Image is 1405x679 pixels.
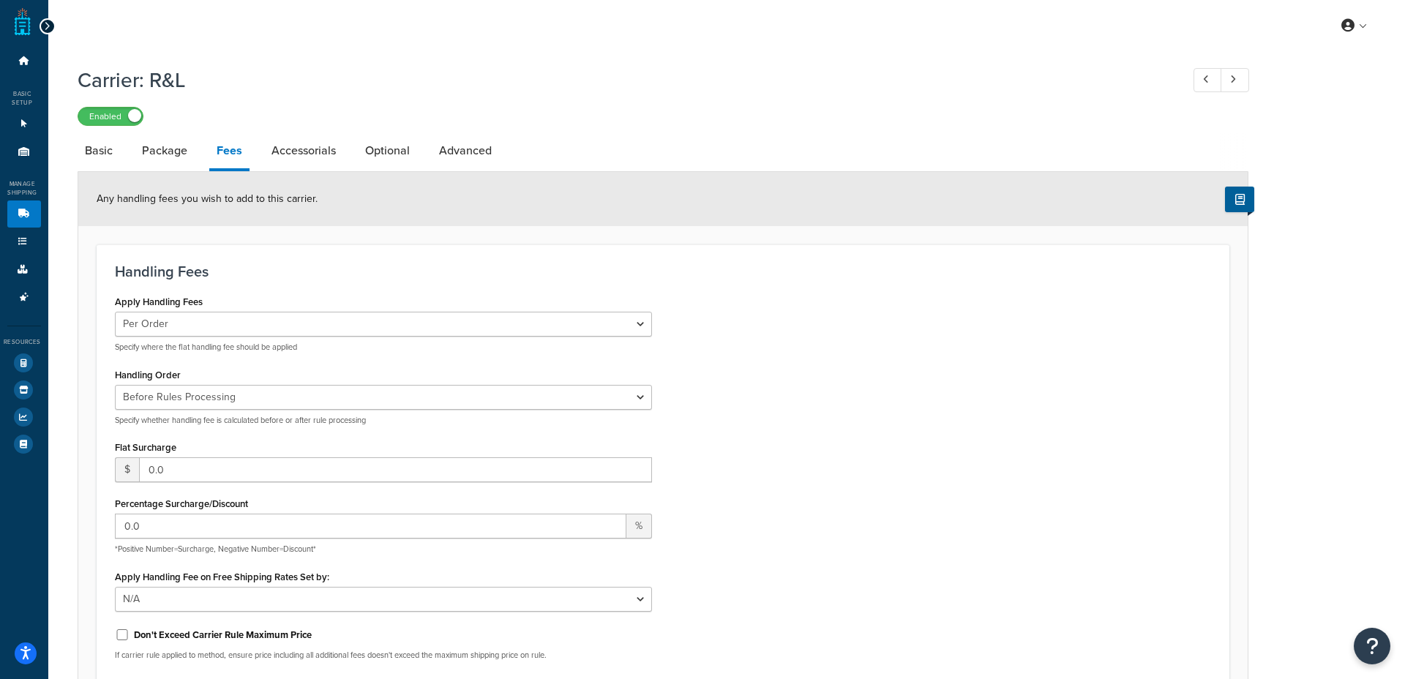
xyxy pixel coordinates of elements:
li: Websites [7,110,41,138]
a: Optional [358,133,417,168]
label: Don't Exceed Carrier Rule Maximum Price [134,629,312,642]
a: Previous Record [1194,68,1222,92]
a: Accessorials [264,133,343,168]
li: Carriers [7,200,41,228]
a: Fees [209,133,250,171]
h1: Carrier: R&L [78,66,1166,94]
label: Enabled [78,108,143,125]
li: Shipping Rules [7,228,41,255]
span: % [626,514,652,539]
li: Marketplace [7,377,41,403]
label: Apply Handling Fees [115,296,203,307]
li: Test Your Rates [7,350,41,376]
li: Boxes [7,256,41,283]
a: Basic [78,133,120,168]
label: Handling Order [115,369,181,380]
p: *Positive Number=Surcharge, Negative Number=Discount* [115,544,652,555]
p: If carrier rule applied to method, ensure price including all additional fees doesn't exceed the ... [115,650,652,661]
label: Flat Surcharge [115,442,176,453]
a: Advanced [432,133,499,168]
p: Specify whether handling fee is calculated before or after rule processing [115,415,652,426]
li: Help Docs [7,431,41,457]
li: Analytics [7,404,41,430]
span: Any handling fees you wish to add to this carrier. [97,191,318,206]
li: Origins [7,138,41,165]
h3: Handling Fees [115,263,1211,280]
li: Advanced Features [7,284,41,311]
span: $ [115,457,139,482]
button: Open Resource Center [1354,628,1390,664]
label: Apply Handling Fee on Free Shipping Rates Set by: [115,571,329,582]
li: Dashboard [7,48,41,75]
label: Percentage Surcharge/Discount [115,498,248,509]
button: Show Help Docs [1225,187,1254,212]
a: Package [135,133,195,168]
a: Next Record [1221,68,1249,92]
p: Specify where the flat handling fee should be applied [115,342,652,353]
